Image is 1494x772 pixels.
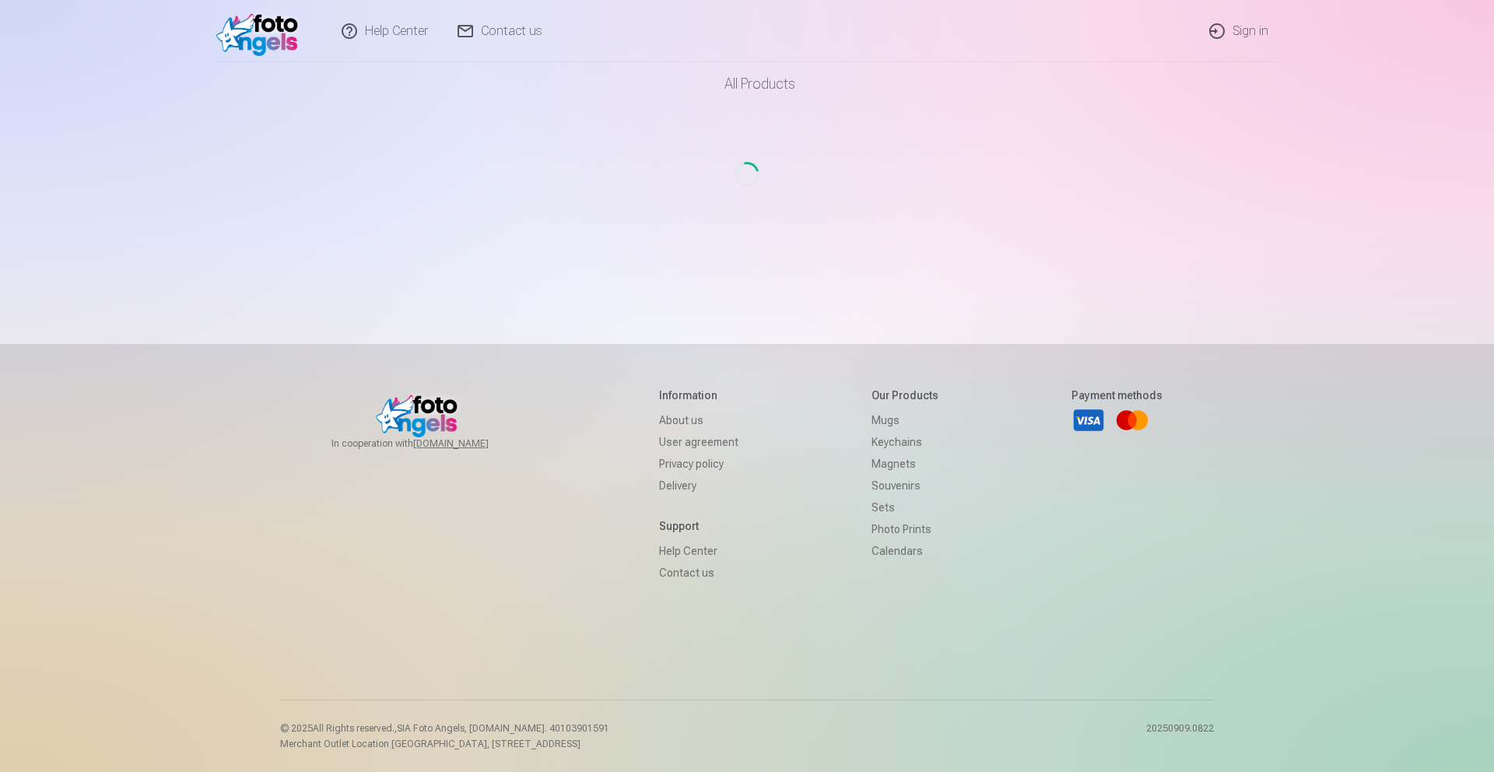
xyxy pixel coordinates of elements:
a: Sets [871,497,938,518]
a: Visa [1071,403,1106,437]
a: [DOMAIN_NAME] [413,437,526,450]
h5: Payment methods [1071,388,1163,403]
img: /v1 [216,6,306,56]
a: Mugs [871,409,938,431]
a: Calendars [871,540,938,562]
a: Delivery [659,475,738,497]
h5: Information [659,388,738,403]
a: Privacy policy [659,453,738,475]
a: Keychains [871,431,938,453]
a: Mastercard [1115,403,1149,437]
h5: Support [659,518,738,534]
a: About us [659,409,738,431]
p: Merchant Outlet Location [GEOGRAPHIC_DATA], [STREET_ADDRESS] [280,738,609,750]
p: © 2025 All Rights reserved. , [280,722,609,735]
h5: Our products [871,388,938,403]
a: Magnets [871,453,938,475]
span: In cooperation with [331,437,526,450]
a: Help Center [659,540,738,562]
a: User agreement [659,431,738,453]
a: Souvenirs [871,475,938,497]
p: 20250909.0822 [1146,722,1214,750]
a: Photo prints [871,518,938,540]
a: All products [681,62,814,106]
span: SIA Foto Angels, [DOMAIN_NAME]. 40103901591 [397,723,609,734]
a: Contact us [659,562,738,584]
